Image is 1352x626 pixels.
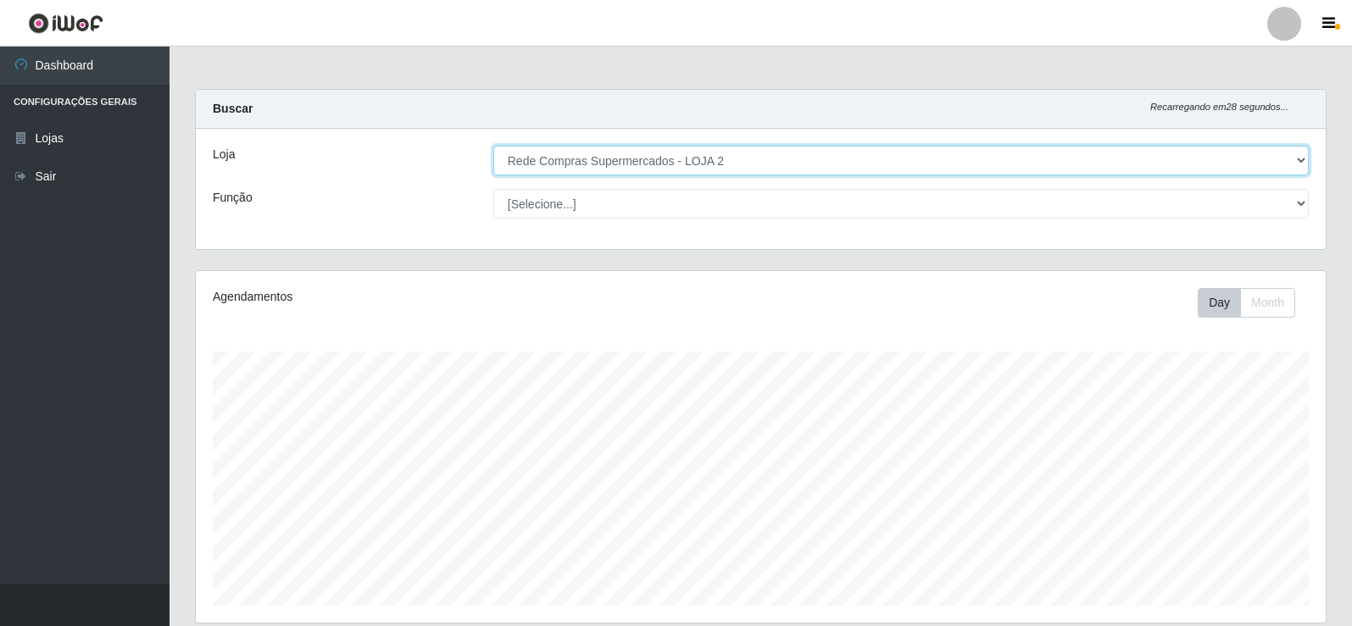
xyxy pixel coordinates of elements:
[1240,288,1295,318] button: Month
[1198,288,1309,318] div: Toolbar with button groups
[213,146,235,163] label: Loja
[1198,288,1241,318] button: Day
[213,102,253,115] strong: Buscar
[28,13,103,34] img: CoreUI Logo
[213,288,654,306] div: Agendamentos
[1150,102,1288,112] i: Recarregando em 28 segundos...
[1198,288,1295,318] div: First group
[213,189,253,207] label: Função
